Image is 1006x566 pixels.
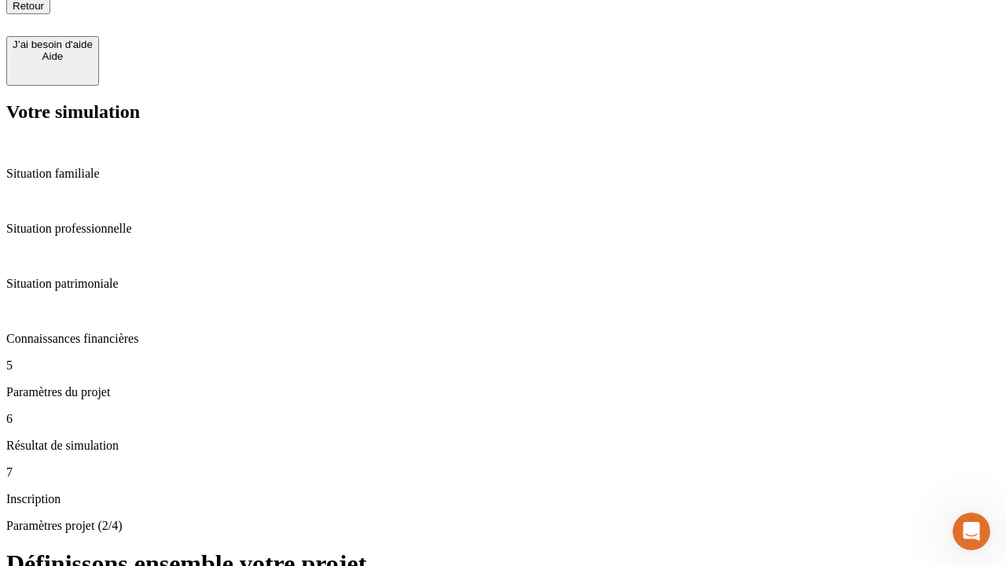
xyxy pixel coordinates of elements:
[6,492,1000,506] p: Inscription
[6,412,1000,426] p: 6
[6,167,1000,181] p: Situation familiale
[6,101,1000,123] h2: Votre simulation
[6,358,1000,373] p: 5
[6,439,1000,453] p: Résultat de simulation
[6,222,1000,236] p: Situation professionnelle
[953,513,990,550] iframe: Intercom live chat
[6,277,1000,291] p: Situation patrimoniale
[6,385,1000,399] p: Paramètres du projet
[6,519,1000,533] p: Paramètres projet (2/4)
[6,36,99,86] button: J’ai besoin d'aideAide
[13,39,93,50] div: J’ai besoin d'aide
[6,465,1000,480] p: 7
[6,332,1000,346] p: Connaissances financières
[13,50,93,62] div: Aide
